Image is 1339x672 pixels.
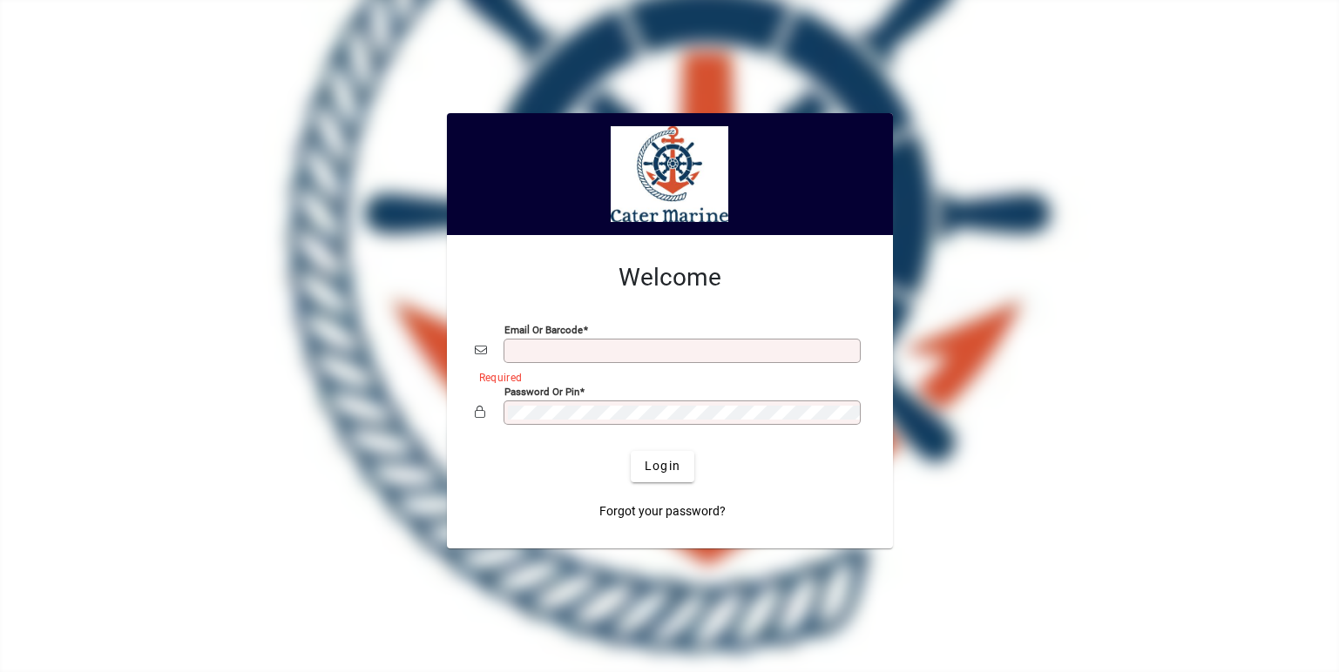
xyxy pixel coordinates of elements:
mat-label: Password or Pin [504,385,579,397]
span: Forgot your password? [599,502,726,521]
h2: Welcome [475,263,865,292]
mat-error: Required [479,367,851,386]
button: Login [631,451,694,482]
span: Login [645,457,680,475]
a: Forgot your password? [592,496,733,528]
mat-label: Email or Barcode [504,323,583,335]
